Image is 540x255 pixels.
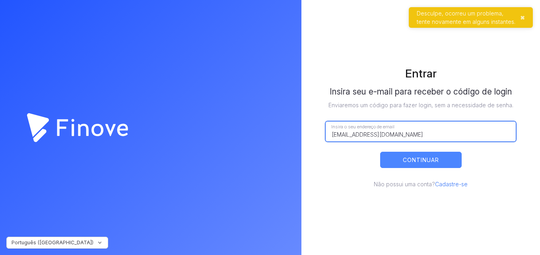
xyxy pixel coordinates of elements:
[12,240,93,246] span: Português ([GEOGRAPHIC_DATA])
[6,237,108,249] button: Português ([GEOGRAPHIC_DATA])
[520,14,525,22] button: Fechar
[325,87,516,99] h1: Insira seu e-mail para receber o código de login
[380,152,462,168] button: CONTINUAR
[325,101,516,109] p: Enviaremos um código para fazer login, sem a necessidade de senha.
[417,10,515,25] span: Desculpe, ocorreu um problema, tente novamente em alguns instantes.
[325,67,516,81] h1: Entrar
[325,180,516,188] p: Não possui uma conta?
[435,181,468,187] a: Cadastre-se
[325,121,516,142] input: Insira o seu endereço de email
